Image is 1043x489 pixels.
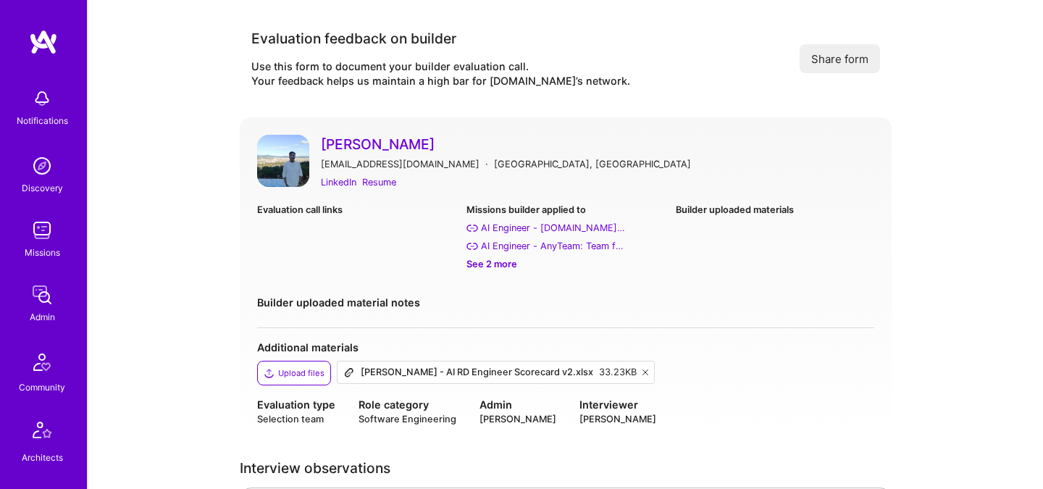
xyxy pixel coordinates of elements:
[359,397,456,412] div: Role category
[359,412,456,426] div: Software Engineering
[800,44,880,73] button: Share form
[642,369,648,375] i: icon Close
[25,245,60,260] div: Missions
[25,415,59,450] img: Architects
[264,367,275,379] i: icon Upload2
[28,216,56,245] img: teamwork
[22,180,63,196] div: Discovery
[343,367,355,378] i: icon Attachment
[481,238,626,254] div: AI Engineer - AnyTeam: Team for AI-Powered Sales Platform
[362,175,396,190] a: Resume
[257,135,309,191] a: User Avatar
[28,84,56,113] img: bell
[278,367,324,379] div: Upload files
[321,175,356,190] a: LinkedIn
[466,202,664,217] div: Missions builder applied to
[251,29,630,48] div: Evaluation feedback on builder
[257,412,335,426] div: Selection team
[361,367,593,378] div: [PERSON_NAME] - AI RD Engineer Scorecard v2.xlsx
[466,222,478,234] i: AI Engineer - A.Team: AI Solutions
[466,241,478,252] i: AI Engineer - AnyTeam: Team for AI-Powered Sales Platform
[321,135,874,154] a: [PERSON_NAME]
[676,202,874,217] div: Builder uploaded materials
[22,450,63,465] div: Architects
[579,397,656,412] div: Interviewer
[599,367,637,378] div: 33.23KB
[19,380,65,395] div: Community
[466,220,664,235] a: AI Engineer - [DOMAIN_NAME]: AI Solutions
[257,202,455,217] div: Evaluation call links
[485,156,488,172] div: ·
[257,295,874,310] div: Builder uploaded material notes
[466,256,664,272] div: See 2 more
[257,135,309,187] img: User Avatar
[28,151,56,180] img: discovery
[29,29,58,55] img: logo
[240,461,892,476] div: Interview observations
[30,309,55,325] div: Admin
[321,156,479,172] div: [EMAIL_ADDRESS][DOMAIN_NAME]
[579,412,656,426] div: [PERSON_NAME]
[28,280,56,309] img: admin teamwork
[257,397,335,412] div: Evaluation type
[481,220,626,235] div: AI Engineer - A.Team: AI Solutions
[257,340,874,355] div: Additional materials
[17,113,68,128] div: Notifications
[466,238,664,254] a: AI Engineer - AnyTeam: Team for AI-Powered Sales Platform
[251,59,630,88] div: Use this form to document your builder evaluation call. Your feedback helps us maintain a high ba...
[25,345,59,380] img: Community
[494,156,691,172] div: [GEOGRAPHIC_DATA], [GEOGRAPHIC_DATA]
[479,412,556,426] div: [PERSON_NAME]
[479,397,556,412] div: Admin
